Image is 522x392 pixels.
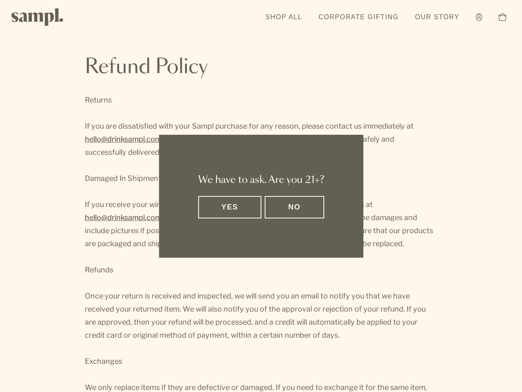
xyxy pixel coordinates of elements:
img: Sampl logo [11,8,64,26]
button: Yes [198,196,262,218]
a: Corporate Gifting [314,8,403,26]
button: No [265,196,324,218]
a: Shop All [261,8,306,26]
a: Our Story [411,8,464,26]
h2: We have to ask. Are you 21+? [198,174,324,186]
